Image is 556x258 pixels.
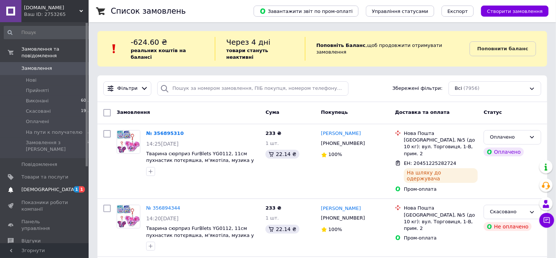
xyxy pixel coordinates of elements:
span: Cума [265,109,279,115]
span: Відгуки [21,238,41,244]
div: Нова Пошта [404,130,478,137]
span: 6019 [81,98,91,104]
a: № 356895310 [146,130,184,136]
span: Оплачені [26,118,49,125]
span: 1 шт. [265,215,279,221]
span: 233 ₴ [265,205,281,211]
div: Пром-оплата [404,235,478,241]
span: Покупець [321,109,348,115]
span: Панель управління [21,218,68,232]
input: Пошук за номером замовлення, ПІБ покупця, номером телефону, Email, номером накладної [157,81,349,96]
span: 100% [329,227,342,232]
span: ЕН: 20451225282724 [404,160,456,166]
input: Пошук [4,26,92,39]
span: Показники роботи компанії [21,199,68,213]
div: 22.14 ₴ [265,150,299,159]
span: Замовлення [21,65,52,72]
span: Скасовані [26,108,51,115]
div: Оплачено [484,147,524,156]
button: Експорт [442,6,474,17]
a: Створити замовлення [474,8,549,14]
b: товари стануть неактивні [226,48,268,60]
span: [PHONE_NUMBER] [321,215,365,221]
img: :exclamation: [109,43,120,54]
span: 233 ₴ [265,130,281,136]
a: Тварина сюрприз FurBlets YG0112, 11см пухнастик потєряшка, м'якотіла, музика у коробці 12*10*5см ... [146,225,254,245]
div: На шляху до одержувача [404,168,478,183]
div: Не оплачено [484,222,531,231]
span: 14:25[DATE] [146,141,179,147]
div: Ваш ID: 2753265 [24,11,89,18]
span: Доставка та оплата [395,109,450,115]
button: Чат з покупцем [539,213,554,228]
div: [GEOGRAPHIC_DATA], №5 (до 10 кг): вул. Торговиця, 1-В, прим. 2 [404,137,478,157]
button: Створити замовлення [481,6,549,17]
span: Всі [455,85,462,92]
span: 100% [329,152,342,157]
b: Поповнити баланс [477,46,528,51]
span: Виконані [26,98,49,104]
span: Замовлення [117,109,150,115]
a: Фото товару [117,130,140,154]
button: Управління статусами [366,6,434,17]
span: (7956) [464,85,480,91]
span: Фільтри [117,85,138,92]
a: Тварина сюрприз FurBlets YG0112, 11см пухнастик потєряшка, м'якотіла, музика у коробці 12*10*5см ... [146,151,254,170]
div: Нова Пошта [404,205,478,211]
h1: Список замовлень [111,7,186,16]
div: 22.14 ₴ [265,225,299,234]
span: Через 4 дні [226,38,271,47]
button: Завантажити звіт по пром-оплаті [254,6,358,17]
img: Фото товару [117,205,140,228]
span: Збережені фільтри: [392,85,443,92]
div: Оплачено [490,133,526,141]
span: 1 [73,186,79,193]
div: Скасовано [490,208,526,216]
span: Замовлення з [PERSON_NAME] [26,139,86,153]
span: 1914 [81,108,91,115]
b: Поповніть Баланс [316,43,365,48]
img: Фото товару [117,130,140,153]
span: Статус [484,109,502,115]
span: 1 [79,186,85,193]
span: -624.60 ₴ [131,38,167,47]
span: 14:20[DATE] [146,215,179,221]
span: На пути к получателю [26,129,82,136]
span: WMK.com.ua [24,4,79,11]
span: Створити замовлення [487,9,543,14]
span: Повідомлення [21,161,57,168]
div: Пром-оплата [404,186,478,193]
span: 1 шт. [265,140,279,146]
a: Поповнити баланс [470,41,536,56]
span: Завантажити звіт по пром-оплаті [260,8,353,14]
span: Управління статусами [372,9,428,14]
span: Експорт [447,9,468,14]
span: Замовлення та повідомлення [21,46,89,59]
a: [PERSON_NAME] [321,130,361,137]
div: , щоб продовжити отримувати замовлення [305,37,470,61]
span: Товари та послуги [21,174,68,180]
span: [DEMOGRAPHIC_DATA] [21,186,76,193]
a: № 356894344 [146,205,180,211]
span: Нові [26,77,37,84]
span: [PHONE_NUMBER] [321,140,365,146]
div: [GEOGRAPHIC_DATA], №5 (до 10 кг): вул. Торговиця, 1-В, прим. 2 [404,212,478,232]
a: [PERSON_NAME] [321,205,361,212]
b: реальних коштів на балансі [131,48,186,60]
span: Прийняті [26,87,49,94]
